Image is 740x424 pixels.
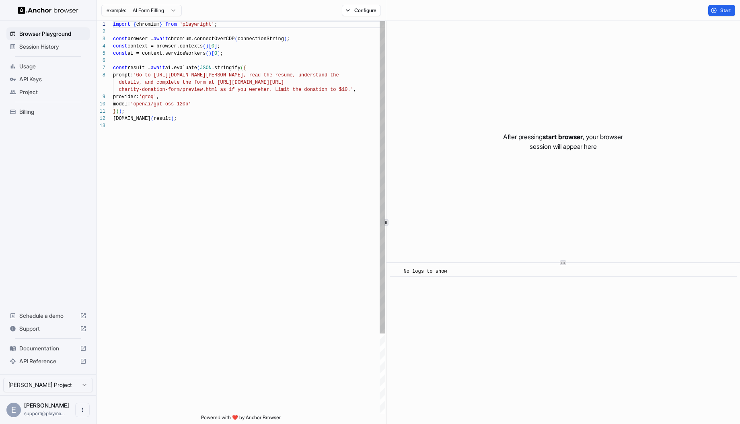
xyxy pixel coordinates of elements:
span: } [113,109,116,114]
span: ( [197,65,200,71]
span: connectionString [238,36,284,42]
span: 'playwright' [180,22,214,27]
span: start browser [543,133,583,141]
div: 3 [97,35,105,43]
span: example: [107,7,126,14]
span: Start [720,7,732,14]
div: API Reference [6,355,90,368]
span: Powered with ❤️ by Anchor Browser [201,414,281,424]
span: .stringify [212,65,240,71]
span: 'openai/gpt-oss-120b' [130,101,191,107]
span: ​ [394,268,398,276]
img: Anchor Logo [18,6,78,14]
span: Session History [19,43,86,51]
div: 12 [97,115,105,122]
span: ; [122,109,125,114]
div: Project [6,86,90,99]
span: ) [284,36,287,42]
button: Open menu [75,403,90,417]
span: API Keys [19,75,86,83]
span: charity-donation-form/preview.html as if you were [119,87,261,93]
span: } [159,22,162,27]
div: Browser Playground [6,27,90,40]
div: 13 [97,122,105,130]
div: Schedule a demo [6,309,90,322]
span: [DOMAIN_NAME] [113,116,151,121]
div: Support [6,322,90,335]
span: ; [217,43,220,49]
div: 11 [97,108,105,115]
span: ; [214,22,217,27]
div: 5 [97,50,105,57]
div: 2 [97,28,105,35]
span: No logs to show [404,269,447,274]
span: import [113,22,130,27]
span: result = [127,65,151,71]
span: await [151,65,165,71]
span: ; [287,36,290,42]
span: Browser Playground [19,30,86,38]
div: 6 [97,57,105,64]
span: await [154,36,168,42]
span: 'groq' [139,94,156,100]
span: , [354,87,356,93]
span: chromium.connectOverCDP [168,36,235,42]
span: const [113,51,127,56]
span: ] [217,51,220,56]
div: 8 [97,72,105,79]
div: 7 [97,64,105,72]
div: Documentation [6,342,90,355]
span: Edward Sun [24,402,69,409]
span: 'Go to [URL][DOMAIN_NAME][PERSON_NAME], re [133,72,255,78]
span: , [156,94,159,100]
span: { [243,65,246,71]
span: Schedule a demo [19,312,77,320]
div: API Keys [6,73,90,86]
span: { [133,22,136,27]
span: support@playmatic.ai [24,410,65,416]
div: Billing [6,105,90,118]
div: Session History [6,40,90,53]
span: ( [234,36,237,42]
div: E [6,403,21,417]
span: [DOMAIN_NAME][URL] [232,80,284,85]
span: 0 [212,43,214,49]
button: Configure [342,5,381,16]
span: Usage [19,62,86,70]
span: ( [206,51,208,56]
span: details, and complete the form at [URL] [119,80,232,85]
span: const [113,36,127,42]
span: from [165,22,177,27]
span: ad the resume, understand the [255,72,339,78]
span: ) [171,116,174,121]
span: ( [151,116,154,121]
span: ) [116,109,119,114]
span: const [113,65,127,71]
span: ( [203,43,206,49]
span: ai = context.serviceWorkers [127,51,206,56]
span: prompt: [113,72,133,78]
span: Project [19,88,86,96]
span: ; [174,116,177,121]
div: 9 [97,93,105,101]
span: ; [220,51,223,56]
span: context = browser.contexts [127,43,203,49]
span: Support [19,325,77,333]
div: 4 [97,43,105,50]
span: const [113,43,127,49]
p: After pressing , your browser session will appear here [503,132,623,151]
div: Usage [6,60,90,73]
span: browser = [127,36,154,42]
span: API Reference [19,357,77,365]
span: ) [119,109,121,114]
span: 0 [214,51,217,56]
span: result [154,116,171,121]
span: Documentation [19,344,77,352]
span: ( [240,65,243,71]
span: ] [214,43,217,49]
div: 10 [97,101,105,108]
span: Billing [19,108,86,116]
div: 1 [97,21,105,28]
span: [ [212,51,214,56]
span: ) [209,51,212,56]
